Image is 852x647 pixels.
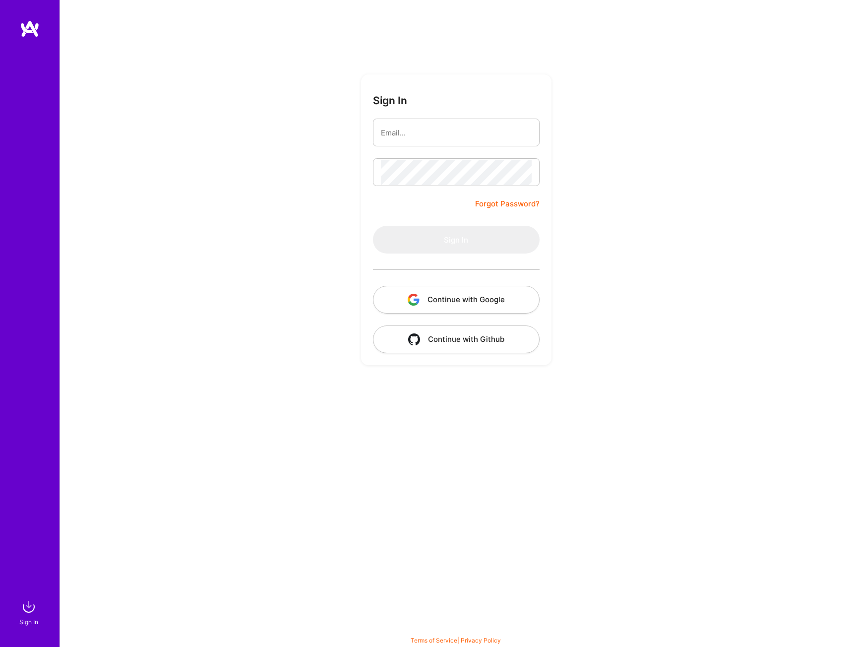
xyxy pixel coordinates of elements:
[20,20,40,38] img: logo
[411,637,457,644] a: Terms of Service
[19,597,39,617] img: sign in
[373,325,540,353] button: Continue with Github
[408,294,420,306] img: icon
[373,94,407,107] h3: Sign In
[21,597,39,627] a: sign inSign In
[381,120,532,145] input: Email...
[475,198,540,210] a: Forgot Password?
[60,617,852,642] div: © 2025 ATeams Inc., All rights reserved.
[408,333,420,345] img: icon
[461,637,501,644] a: Privacy Policy
[19,617,38,627] div: Sign In
[411,637,501,644] span: |
[373,226,540,254] button: Sign In
[373,286,540,314] button: Continue with Google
